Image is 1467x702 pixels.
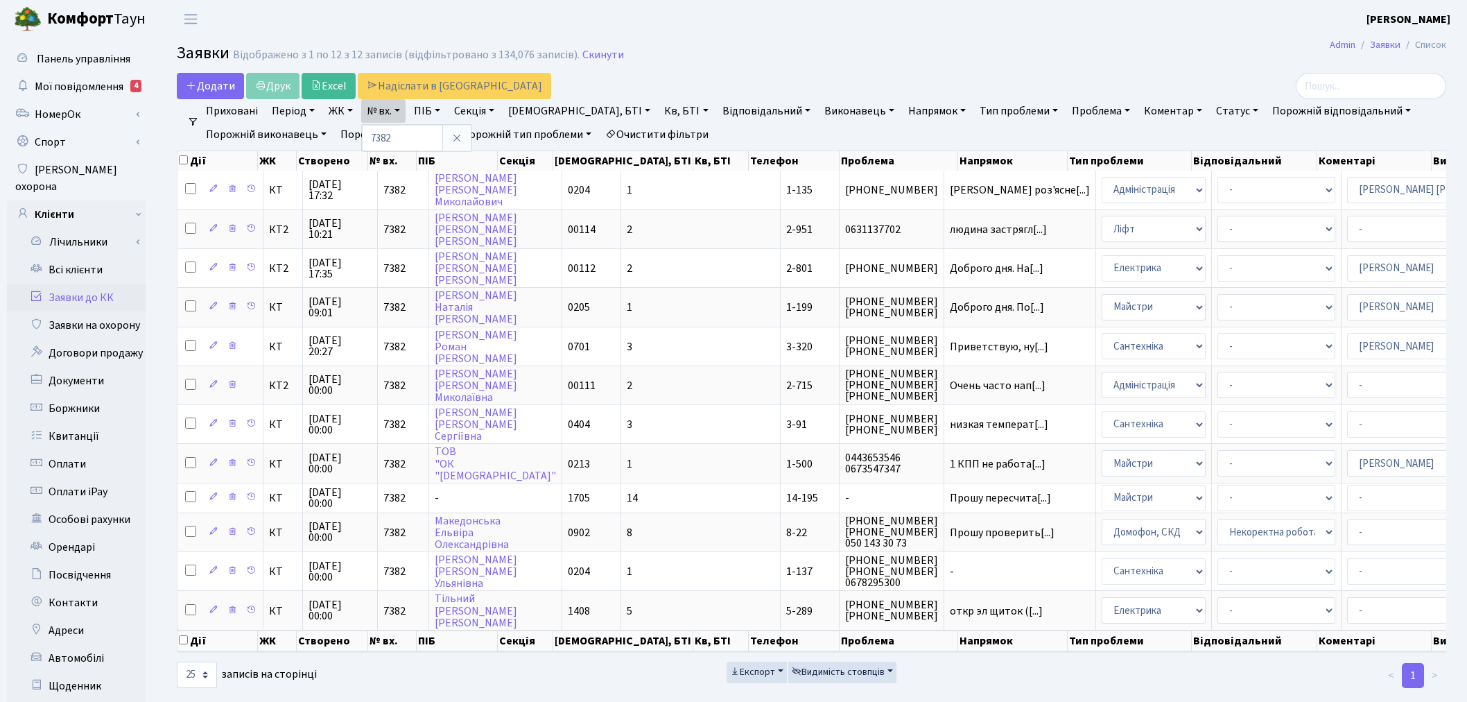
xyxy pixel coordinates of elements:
li: Список [1400,37,1446,53]
a: НомерОк [7,101,146,128]
span: - [845,493,938,504]
a: Кв, БТІ [659,99,713,123]
div: 4 [130,80,141,92]
span: 2-715 [786,378,813,393]
span: [PHONE_NUMBER] [PHONE_NUMBER] [845,335,938,357]
th: ПІБ [417,631,498,651]
a: Секція [449,99,500,123]
input: Пошук... [1296,73,1446,99]
span: - [950,566,1090,577]
span: 1-199 [786,300,813,315]
span: [DATE] 00:00 [309,599,372,622]
a: Контакти [7,589,146,617]
span: 7382 [383,456,406,472]
th: [DEMOGRAPHIC_DATA], БТІ [553,151,693,171]
span: Видимість стовпців [792,665,885,679]
a: Напрямок [903,99,971,123]
span: Додати [186,78,235,94]
a: Панель управління [7,45,146,73]
a: [PERSON_NAME][PERSON_NAME]Сергіївна [435,405,517,444]
a: [PERSON_NAME][PERSON_NAME]Миколайович [435,171,517,209]
span: Очень часто нап[...] [950,378,1045,393]
th: Кв, БТІ [693,631,749,651]
span: Доброго дня. На[...] [950,261,1043,276]
a: Виконавець [819,99,900,123]
span: Таун [47,8,146,31]
a: Проблема [1066,99,1136,123]
th: ЖК [258,631,297,651]
a: ЖК [323,99,358,123]
span: КТ [269,302,297,313]
th: № вх. [368,631,417,651]
th: Відповідальний [1192,631,1317,651]
a: МакедонськаЕльвіраОлександрівна [435,513,509,552]
span: 0205 [568,300,590,315]
a: Адреси [7,617,146,644]
span: 3-320 [786,339,813,354]
span: 0204 [568,564,590,579]
span: [PHONE_NUMBER] [PHONE_NUMBER] [845,296,938,318]
a: [PERSON_NAME]Наталія[PERSON_NAME] [435,288,517,327]
span: 0631137702 [845,224,938,235]
th: Створено [297,151,368,171]
span: 0204 [568,182,590,198]
span: 7382 [383,603,406,619]
th: Проблема [840,631,958,651]
a: Мої повідомлення4 [7,73,146,101]
span: 1408 [568,603,590,619]
a: Приховані [200,99,263,123]
span: Панель управління [37,51,130,67]
span: КТ [269,606,297,617]
a: Оплати iPay [7,478,146,506]
span: Приветствую, ну[...] [950,339,1048,354]
th: ПІБ [417,151,498,171]
b: [PERSON_NAME] [1366,12,1450,27]
a: Скинути [582,49,624,62]
th: Секція [498,151,553,171]
a: [PERSON_NAME][PERSON_NAME][PERSON_NAME] [435,249,517,288]
span: 8 [627,525,632,540]
a: Документи [7,367,146,395]
span: [DATE] 00:00 [309,560,372,583]
th: Коментарі [1317,151,1432,171]
a: Заявки на охорону [7,311,146,339]
a: Період [266,99,320,123]
span: 00112 [568,261,596,276]
span: 00114 [568,222,596,237]
span: 1-137 [786,564,813,579]
span: 2-801 [786,261,813,276]
a: Оплати [7,450,146,478]
a: Особові рахунки [7,506,146,533]
th: [DEMOGRAPHIC_DATA], БТІ [553,631,693,651]
a: Автомобілі [7,644,146,672]
span: КТ2 [269,380,297,391]
span: [PHONE_NUMBER] [PHONE_NUMBER] [845,413,938,436]
a: Порожній напрямок [335,123,453,146]
th: Дії [177,151,258,171]
span: 7382 [383,261,406,276]
th: Напрямок [958,151,1068,171]
span: [DATE] 20:27 [309,335,372,357]
a: Клієнти [7,200,146,228]
span: [DATE] 00:00 [309,374,372,396]
span: 00111 [568,378,596,393]
th: Напрямок [958,631,1068,651]
span: КТ2 [269,263,297,274]
span: Доброго дня. По[...] [950,300,1044,315]
a: Коментар [1138,99,1208,123]
a: Заявки до КК [7,284,146,311]
span: [DATE] 00:00 [309,452,372,474]
th: Телефон [749,631,840,651]
span: Експорт [730,665,775,679]
th: Тип проблеми [1068,151,1192,171]
a: № вх. [361,99,406,123]
th: Кв, БТІ [693,151,749,171]
a: Порожній виконавець [200,123,332,146]
select: записів на сторінці [177,662,217,688]
button: Експорт [727,662,787,683]
a: [PERSON_NAME][PERSON_NAME]Миколаївна [435,366,517,405]
a: [PERSON_NAME] [1366,11,1450,28]
a: [PERSON_NAME]Роман[PERSON_NAME] [435,327,517,366]
span: [DATE] 10:21 [309,218,372,240]
a: [PERSON_NAME][PERSON_NAME]Ульянівна [435,552,517,591]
